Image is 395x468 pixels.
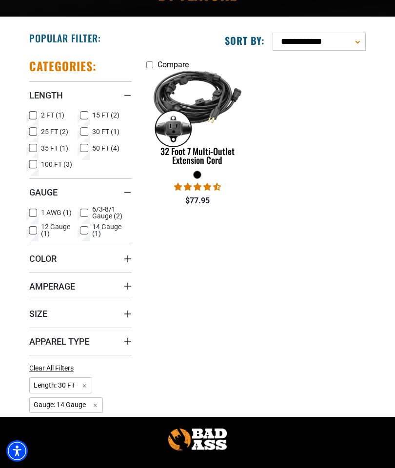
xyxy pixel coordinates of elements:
span: Size [29,308,47,319]
span: Apparel Type [29,336,89,347]
span: Clear All Filters [29,364,74,372]
img: Bad Ass Extension Cords [168,429,227,450]
span: 6/3-8/1 Gauge (2) [92,206,128,219]
span: 15 FT (2) [92,112,119,118]
a: Length: 30 FT [29,380,92,390]
span: Amperage [29,281,75,292]
label: Sort by: [225,34,265,47]
summary: Gauge [29,178,132,206]
span: 30 FT (1) [92,128,119,135]
span: 100 FT (3) [41,161,72,168]
h2: Categories: [29,58,97,74]
img: black [146,58,249,151]
span: 4.68 stars [174,182,221,192]
summary: Apparel Type [29,328,132,355]
a: black 32 Foot 7 Multi-Outlet Extension Cord [146,74,249,170]
span: 35 FT (1) [41,145,68,152]
span: 12 Gauge (1) [41,223,77,237]
span: 25 FT (2) [41,128,68,135]
div: 32 Foot 7 Multi-Outlet Extension Cord [146,147,249,164]
span: Gauge [29,187,58,198]
summary: Size [29,300,132,327]
span: 1 AWG (1) [41,209,72,216]
h2: Popular Filter: [29,32,101,44]
span: Gauge: 14 Gauge [29,397,103,413]
div: $77.95 [146,195,249,207]
span: 14 Gauge (1) [92,223,128,237]
span: Color [29,253,57,264]
span: Length: 30 FT [29,377,92,393]
div: Accessibility Menu [6,440,28,462]
span: 2 FT (1) [41,112,64,118]
summary: Length [29,81,132,109]
summary: Amperage [29,273,132,300]
span: Compare [158,60,189,69]
span: 50 FT (4) [92,145,119,152]
span: Length [29,90,63,101]
a: Gauge: 14 Gauge [29,400,103,409]
a: Clear All Filters [29,363,78,373]
summary: Color [29,245,132,272]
